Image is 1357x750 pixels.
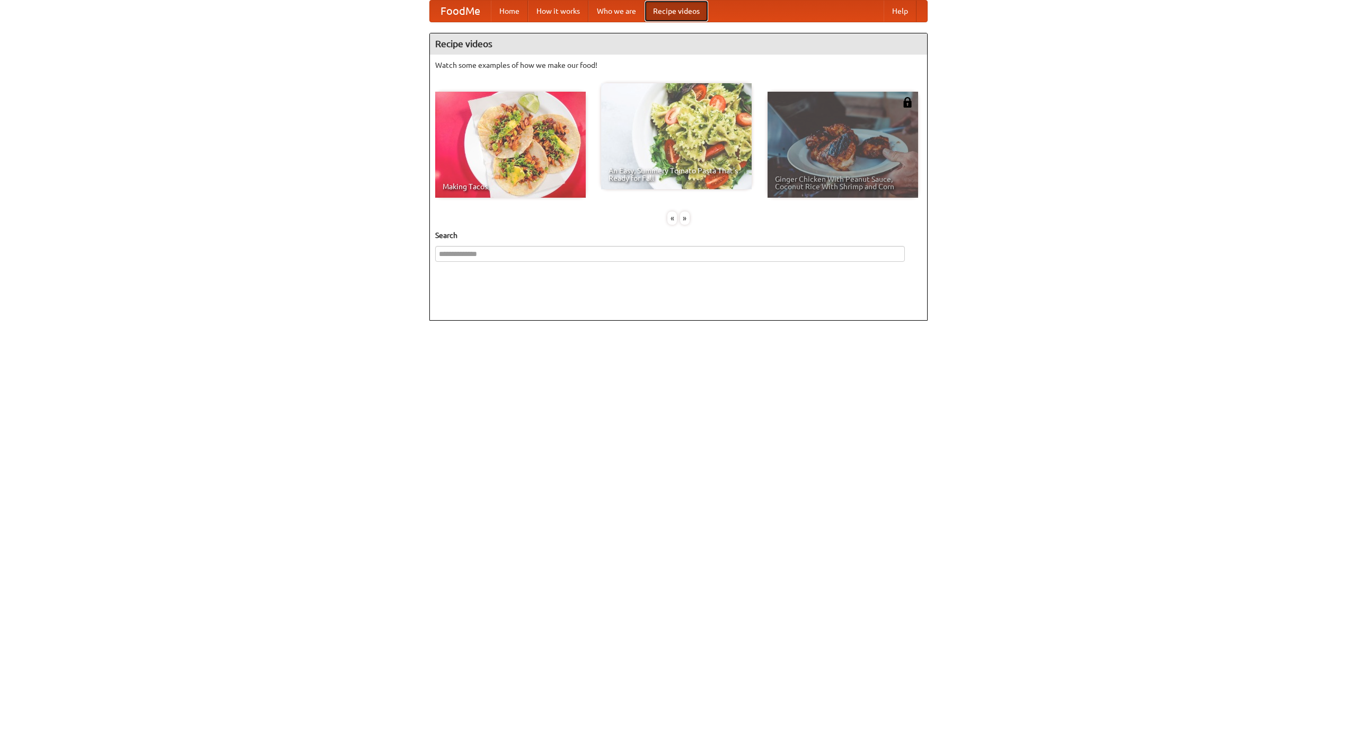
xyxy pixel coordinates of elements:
a: An Easy, Summery Tomato Pasta That's Ready for Fall [601,83,752,189]
div: « [667,211,677,225]
img: 483408.png [902,97,913,108]
a: How it works [528,1,588,22]
a: Help [884,1,917,22]
span: An Easy, Summery Tomato Pasta That's Ready for Fall [609,167,744,182]
p: Watch some examples of how we make our food! [435,60,922,70]
h5: Search [435,230,922,241]
span: Making Tacos [443,183,578,190]
a: Who we are [588,1,645,22]
a: Making Tacos [435,92,586,198]
a: FoodMe [430,1,491,22]
a: Recipe videos [645,1,708,22]
div: » [680,211,690,225]
h4: Recipe videos [430,33,927,55]
a: Home [491,1,528,22]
